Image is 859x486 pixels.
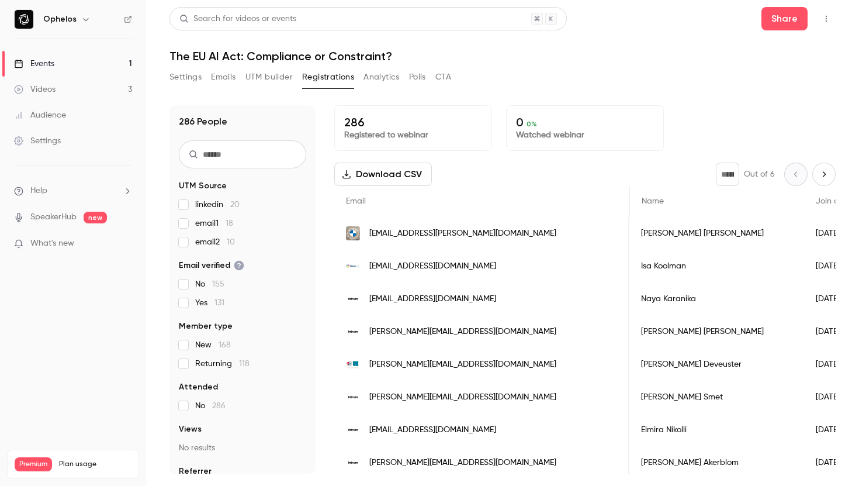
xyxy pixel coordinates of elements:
h1: 286 People [179,115,227,129]
span: Member type [179,320,233,332]
span: Views [179,423,202,435]
div: Naya Karanika [629,282,804,315]
div: [PERSON_NAME] Smet [629,381,804,413]
button: Registrations [302,68,354,87]
div: [PERSON_NAME] Deveuster [629,348,804,381]
span: [EMAIL_ADDRESS][PERSON_NAME][DOMAIN_NAME] [369,228,556,240]
div: Search for videos or events [179,13,296,25]
span: Plan usage [59,460,131,469]
a: SpeakerHub [30,211,77,223]
span: Join date [816,197,852,205]
span: [PERSON_NAME][EMAIL_ADDRESS][DOMAIN_NAME] [369,391,556,404]
span: [PERSON_NAME][EMAIL_ADDRESS][DOMAIN_NAME] [369,359,556,371]
img: intrum.com [346,325,360,339]
img: intrum.com [346,390,360,404]
button: Download CSV [334,163,432,186]
span: [PERSON_NAME][EMAIL_ADDRESS][DOMAIN_NAME] [369,457,556,469]
span: No [195,400,226,412]
span: Premium [15,457,52,471]
button: Share [761,7,808,30]
p: Out of 6 [744,168,775,180]
p: 0 [516,115,654,129]
div: Settings [14,135,61,147]
img: intrum.com [346,456,360,470]
span: 131 [214,299,224,307]
h6: Ophelos [43,13,77,25]
span: new [84,212,107,223]
img: intrum.com [346,423,360,437]
span: Email [346,197,366,205]
span: email1 [195,218,233,229]
li: help-dropdown-opener [14,185,132,197]
button: CTA [435,68,451,87]
button: Analytics [363,68,400,87]
h1: The EU AI Act: Compliance or Constraint? [169,49,836,63]
p: No results [179,442,306,454]
span: 168 [219,341,231,349]
span: Yes [195,297,224,309]
span: 155 [212,280,224,288]
span: 20 [230,201,240,209]
span: [PERSON_NAME][EMAIL_ADDRESS][DOMAIN_NAME] [369,326,556,338]
button: Settings [169,68,202,87]
span: 118 [239,360,250,368]
p: Registered to webinar [344,129,482,141]
span: Attended [179,381,218,393]
div: [PERSON_NAME] Akerblom [629,446,804,479]
span: 10 [227,238,235,246]
button: Polls [409,68,426,87]
button: Next page [812,163,836,186]
img: brabantwallon.be [346,357,360,371]
span: email2 [195,236,235,248]
span: What's new [30,237,74,250]
img: intrum.com [346,292,360,306]
span: Returning [195,358,250,370]
span: New [195,339,231,351]
iframe: Noticeable Trigger [118,239,132,249]
span: 286 [212,402,226,410]
span: Email verified [179,260,244,271]
div: Events [14,58,54,70]
img: Ophelos [15,10,33,29]
span: UTM Source [179,180,227,192]
div: [PERSON_NAME] [PERSON_NAME] [629,315,804,348]
span: linkedin [195,199,240,211]
span: 0 % [527,120,537,128]
div: Videos [14,84,56,95]
span: Referrer [179,466,212,477]
span: No [195,278,224,290]
div: [PERSON_NAME] [PERSON_NAME] [629,217,804,250]
p: 286 [344,115,482,129]
span: [EMAIL_ADDRESS][DOMAIN_NAME] [369,293,496,305]
span: 18 [226,219,233,228]
img: bmw.pt [346,226,360,240]
span: [EMAIL_ADDRESS][DOMAIN_NAME] [369,424,496,436]
button: Emails [211,68,235,87]
span: [EMAIL_ADDRESS][DOMAIN_NAME] [369,260,496,273]
span: Help [30,185,47,197]
p: Watched webinar [516,129,654,141]
span: Name [642,197,664,205]
div: Audience [14,109,66,121]
button: UTM builder [245,68,293,87]
div: Elmira Nikolli [629,413,804,446]
div: Isa Koolman [629,250,804,282]
img: spaww.nl [346,259,360,273]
